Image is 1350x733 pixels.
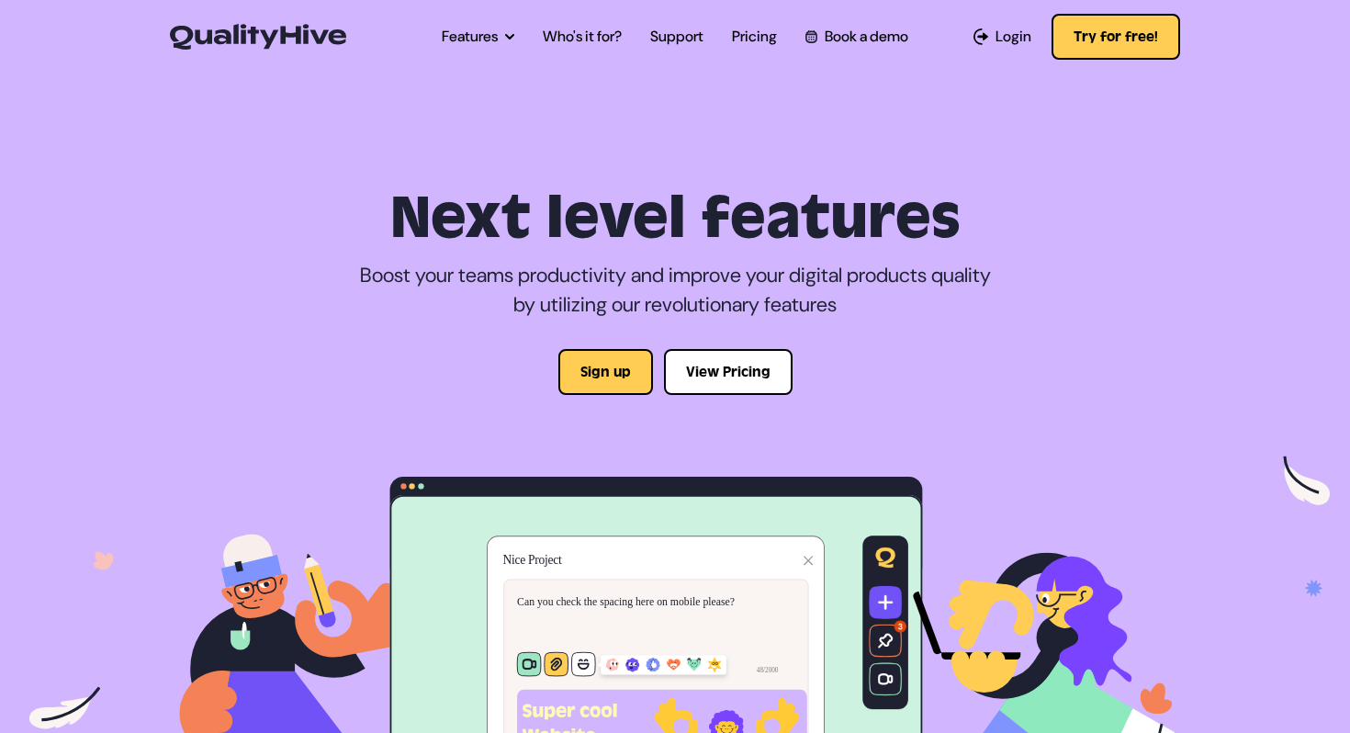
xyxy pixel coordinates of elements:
[170,24,346,50] img: QualityHive - Bug Tracking Tool
[732,26,777,48] a: Pricing
[175,184,1175,254] h1: Next level features
[442,26,514,48] a: Features
[805,30,817,42] img: Book a QualityHive Demo
[996,26,1031,48] span: Login
[543,26,622,48] a: Who's it for?
[358,261,992,320] p: Boost your teams productivity and improve your digital products quality by utilizing our revoluti...
[558,349,653,395] button: Sign up
[805,26,908,48] a: Book a demo
[1052,14,1180,60] button: Try for free!
[973,26,1031,48] a: Login
[664,349,793,395] button: View Pricing
[650,26,703,48] a: Support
